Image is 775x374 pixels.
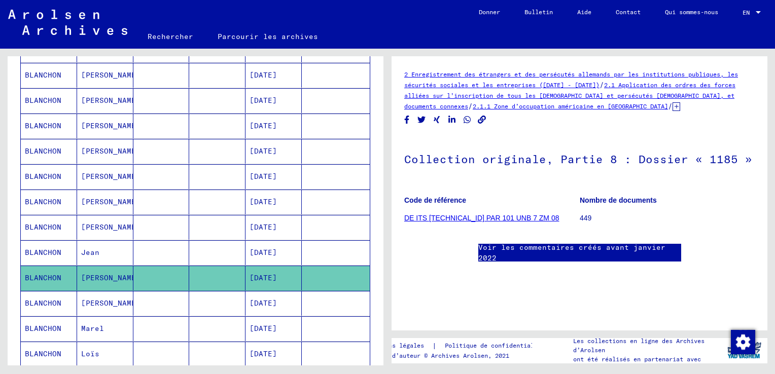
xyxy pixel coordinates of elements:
mat-cell: BLANCHON [21,342,77,366]
button: Partager sur Twitter [416,114,427,126]
mat-cell: [DATE] [245,139,302,164]
mat-cell: BLANCHON [21,164,77,189]
mat-cell: BLANCHON [21,291,77,316]
mat-cell: [DATE] [245,164,302,189]
mat-cell: [PERSON_NAME] [77,63,133,88]
div: Modifier le consentement [730,329,755,354]
a: Mentions légales [367,341,432,351]
a: Rechercher [135,24,205,49]
b: Nombre de documents [580,196,657,204]
mat-cell: BLANCHON [21,266,77,290]
img: yv_logo.png [725,338,763,363]
a: 2 Enregistrement des étrangers et des persécutés allemands par les institutions publiques, les sé... [404,70,738,89]
span: / [668,101,673,110]
span: / [468,101,473,110]
p: ont été réalisés en partenariat avec [573,355,720,364]
mat-cell: BLANCHON [21,316,77,341]
button: Partager sur LinkedIn [447,114,457,126]
mat-cell: [DATE] [245,266,302,290]
font: | [432,341,437,351]
mat-cell: [PERSON_NAME] [77,266,133,290]
mat-cell: [PERSON_NAME] [77,291,133,316]
mat-cell: [PERSON_NAME] [77,164,133,189]
mat-cell: [DATE] [245,316,302,341]
mat-cell: [DATE] [245,190,302,214]
mat-cell: [DATE] [245,88,302,113]
button: Partager sur Xing [432,114,442,126]
a: 2.1 Application des ordres des forces alliées sur l’inscription de tous les [DEMOGRAPHIC_DATA] et... [404,81,735,110]
a: Parcourir les archives [205,24,330,49]
img: Modifier le consentement [731,330,755,354]
mat-cell: Loïs [77,342,133,366]
button: Partager sur WhatsApp [462,114,473,126]
mat-cell: BLANCHON [21,114,77,138]
button: Copier le lien [477,114,487,126]
img: Arolsen_neg.svg [8,10,127,35]
mat-cell: [PERSON_NAME] [77,139,133,164]
mat-cell: [PERSON_NAME] [77,190,133,214]
mat-cell: BLANCHON [21,240,77,265]
mat-cell: [DATE] [245,114,302,138]
h1: Collection originale, Partie 8 : Dossier « 1185 » [404,136,755,180]
a: DE ITS [TECHNICAL_ID] PAR 101 UNB 7 ZM 08 [404,214,559,222]
mat-cell: [DATE] [245,291,302,316]
p: 449 [580,213,755,223]
a: Politique de confidentialité [437,341,557,351]
mat-cell: [DATE] [245,240,302,265]
mat-select-trigger: EN [743,9,750,16]
a: Voir les commentaires créés avant janvier 2022 [478,242,681,264]
mat-cell: Jean [77,240,133,265]
mat-cell: BLANCHON [21,215,77,240]
p: Droits d’auteur © Archives Arolsen, 2021 [367,351,557,360]
a: 2.1.1 Zone d’occupation américaine en [GEOGRAPHIC_DATA] [473,102,668,110]
mat-cell: Marel [77,316,133,341]
mat-cell: BLANCHON [21,190,77,214]
mat-cell: BLANCHON [21,88,77,113]
button: Partager sur Facebook [402,114,412,126]
p: Les collections en ligne des Archives d’Arolsen [573,336,720,355]
mat-cell: [PERSON_NAME] [77,114,133,138]
mat-cell: [DATE] [245,342,302,366]
mat-cell: [DATE] [245,215,302,240]
b: Code de référence [404,196,466,204]
span: / [600,80,604,89]
mat-cell: BLANCHON [21,139,77,164]
mat-cell: [DATE] [245,63,302,88]
mat-cell: BLANCHON [21,63,77,88]
mat-cell: [PERSON_NAME] [77,215,133,240]
mat-cell: [PERSON_NAME] [77,88,133,113]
